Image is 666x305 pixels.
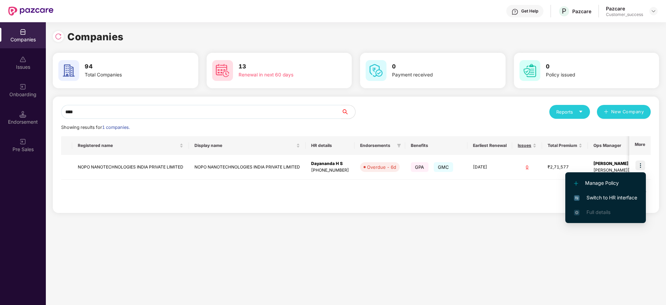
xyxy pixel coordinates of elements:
[19,56,26,63] img: svg+xml;base64,PHN2ZyBpZD0iSXNzdWVzX2Rpc2FibGVkIiB4bWxucz0iaHR0cDovL3d3dy53My5vcmcvMjAwMC9zdmciIH...
[548,143,577,148] span: Total Premium
[55,33,62,40] img: svg+xml;base64,PHN2ZyBpZD0iUmVsb2FkLTMyeDMyIiB4bWxucz0iaHR0cDovL3d3dy53My5vcmcvMjAwMC9zdmciIHdpZH...
[58,60,79,81] img: svg+xml;base64,PHN2ZyB4bWxucz0iaHR0cDovL3d3dy53My5vcmcvMjAwMC9zdmciIHdpZHRoPSI2MCIgaGVpZ2h0PSI2MC...
[586,209,610,215] span: Full details
[367,164,396,171] div: Overdue - 6d
[546,62,633,71] h3: 0
[606,5,643,12] div: Pazcare
[392,62,480,71] h3: 0
[78,143,178,148] span: Registered name
[189,155,306,180] td: NOPO NANOTECHNOLOGIES INDIA PRIVATE LIMITED
[189,136,306,155] th: Display name
[360,143,394,148] span: Endorsements
[8,7,53,16] img: New Pazcare Logo
[19,28,26,35] img: svg+xml;base64,PHN2ZyBpZD0iQ29tcGFuaWVzIiB4bWxucz0iaHR0cDovL3d3dy53My5vcmcvMjAwMC9zdmciIHdpZHRoPS...
[239,71,326,79] div: Renewal in next 60 days
[467,155,512,180] td: [DATE]
[366,60,386,81] img: svg+xml;base64,PHN2ZyB4bWxucz0iaHR0cDovL3d3dy53My5vcmcvMjAwMC9zdmciIHdpZHRoPSI2MCIgaGVpZ2h0PSI2MC...
[597,105,651,119] button: plusNew Company
[604,109,608,115] span: plus
[512,136,542,155] th: Issues
[411,162,428,172] span: GPA
[518,164,536,171] div: 0
[61,125,130,130] span: Showing results for
[19,83,26,90] img: svg+xml;base64,PHN2ZyB3aWR0aD0iMjAiIGhlaWdodD0iMjAiIHZpZXdCb3g9IjAgMCAyMCAyMCIgZmlsbD0ibm9uZSIgeG...
[212,60,233,81] img: svg+xml;base64,PHN2ZyB4bWxucz0iaHR0cDovL3d3dy53My5vcmcvMjAwMC9zdmciIHdpZHRoPSI2MCIgaGVpZ2h0PSI2MC...
[572,8,591,15] div: Pazcare
[311,160,349,167] div: Dayananda H S
[546,71,633,79] div: Policy issued
[341,109,355,115] span: search
[85,71,172,79] div: Total Companies
[574,194,637,201] span: Switch to HR interface
[397,143,401,148] span: filter
[392,71,480,79] div: Payment received
[19,111,26,118] img: svg+xml;base64,PHN2ZyB3aWR0aD0iMTQuNSIgaGVpZ2h0PSIxNC41IiB2aWV3Qm94PSIwIDAgMTYgMTYiIGZpbGw9Im5vbm...
[578,109,583,114] span: caret-down
[635,160,645,170] img: icon
[548,164,582,171] div: ₹2,71,577
[574,210,580,215] img: svg+xml;base64,PHN2ZyB4bWxucz0iaHR0cDovL3d3dy53My5vcmcvMjAwMC9zdmciIHdpZHRoPSIxNi4zNjMiIGhlaWdodD...
[574,179,637,187] span: Manage Policy
[519,60,540,81] img: svg+xml;base64,PHN2ZyB4bWxucz0iaHR0cDovL3d3dy53My5vcmcvMjAwMC9zdmciIHdpZHRoPSI2MCIgaGVpZ2h0PSI2MC...
[85,62,172,71] h3: 94
[405,136,467,155] th: Benefits
[72,155,189,180] td: NOPO NANOTECHNOLOGIES INDIA PRIVATE LIMITED
[542,136,588,155] th: Total Premium
[611,108,644,115] span: New Company
[239,62,326,71] h3: 13
[67,29,124,44] h1: Companies
[629,136,651,155] th: More
[102,125,130,130] span: 1 companies.
[521,8,538,14] div: Get Help
[574,195,580,201] img: svg+xml;base64,PHN2ZyB4bWxucz0iaHR0cDovL3d3dy53My5vcmcvMjAwMC9zdmciIHdpZHRoPSIxNiIgaGVpZ2h0PSIxNi...
[556,108,583,115] div: Reports
[467,136,512,155] th: Earliest Renewal
[562,7,566,15] span: P
[72,136,189,155] th: Registered name
[311,167,349,174] div: [PHONE_NUMBER]
[194,143,295,148] span: Display name
[19,138,26,145] img: svg+xml;base64,PHN2ZyB3aWR0aD0iMjAiIGhlaWdodD0iMjAiIHZpZXdCb3g9IjAgMCAyMCAyMCIgZmlsbD0ibm9uZSIgeG...
[396,141,402,150] span: filter
[651,8,656,14] img: svg+xml;base64,PHN2ZyBpZD0iRHJvcGRvd24tMzJ4MzIiIHhtbG5zPSJodHRwOi8vd3d3LnczLm9yZy8yMDAwL3N2ZyIgd2...
[574,181,578,186] img: svg+xml;base64,PHN2ZyB4bWxucz0iaHR0cDovL3d3dy53My5vcmcvMjAwMC9zdmciIHdpZHRoPSIxMi4yMDEiIGhlaWdodD...
[341,105,356,119] button: search
[511,8,518,15] img: svg+xml;base64,PHN2ZyBpZD0iSGVscC0zMngzMiIgeG1sbnM9Imh0dHA6Ly93d3cudzMub3JnLzIwMDAvc3ZnIiB3aWR0aD...
[606,12,643,17] div: Customer_success
[434,162,453,172] span: GMC
[306,136,355,155] th: HR details
[518,143,531,148] span: Issues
